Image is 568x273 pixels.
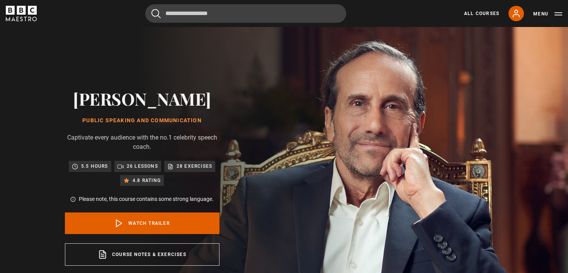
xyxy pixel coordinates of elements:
[145,4,346,23] input: Search
[65,133,219,152] p: Captivate every audience with the no.1 celebrity speech coach.
[65,243,219,266] a: Course notes & exercises
[464,10,499,17] a: All Courses
[65,118,219,124] h1: Public Speaking and Communication
[79,195,214,203] p: Please note, this course contains some strong language.
[6,6,37,21] svg: BBC Maestro
[133,177,161,184] p: 4.8 rating
[177,162,212,170] p: 28 exercises
[81,162,108,170] p: 5.5 hours
[127,162,158,170] p: 26 lessons
[533,10,562,18] button: Toggle navigation
[151,9,161,19] button: Submit the search query
[65,212,219,234] a: Watch Trailer
[65,89,219,108] h2: [PERSON_NAME]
